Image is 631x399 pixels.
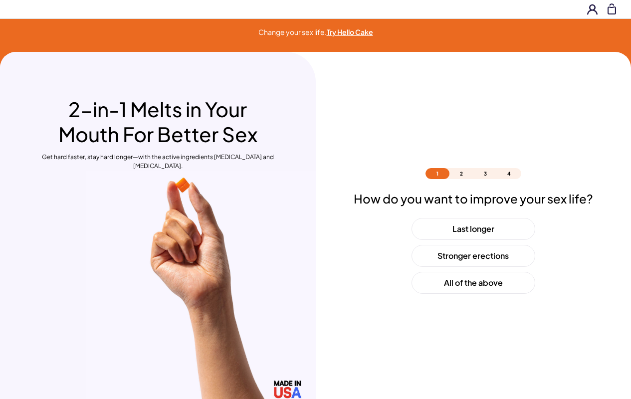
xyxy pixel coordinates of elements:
button: Stronger erections [412,245,535,267]
h1: 2-in-1 Melts in Your Mouth For Better Sex [41,97,274,147]
li: 3 [473,168,497,179]
li: 4 [497,168,521,179]
p: Get hard faster, stay hard longer—with the active ingredients [MEDICAL_DATA] and [MEDICAL_DATA]. [41,153,274,171]
button: All of the above [412,272,535,294]
a: Try Hello Cake [327,27,373,36]
li: 2 [449,168,473,179]
h2: How do you want to improve your sex life? [354,191,593,206]
li: 1 [425,168,449,179]
button: Last longer [412,218,535,240]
